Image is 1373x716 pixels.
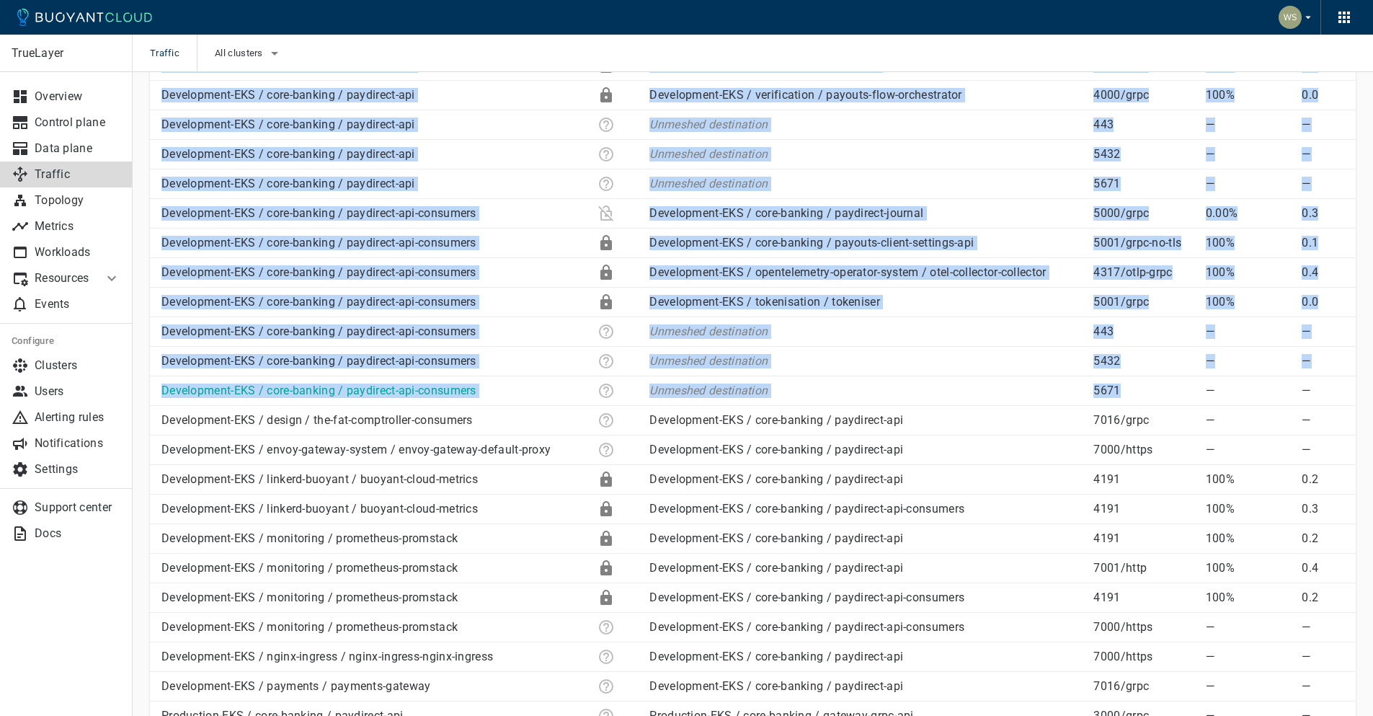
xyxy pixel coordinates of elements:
p: 4191 [1093,531,1194,546]
p: 100% [1206,265,1291,280]
p: — [1206,147,1291,162]
a: Development-EKS / core-banking / paydirect-api [161,118,415,131]
a: Development-EKS / opentelemetry-operator-system / otel-collector-collector [649,265,1046,279]
p: Clusters [35,358,120,373]
a: Development-EKS / core-banking / paydirect-api [161,177,415,190]
a: Development-EKS / core-banking / paydirect-api-consumers [161,206,476,220]
p: 5000 / grpc [1093,206,1194,221]
p: Unmeshed destination [649,177,1082,191]
p: 4000 / grpc [1093,88,1194,102]
p: Events [35,297,120,311]
div: Unknown [597,353,615,370]
p: Metrics [35,219,120,234]
p: Alerting rules [35,410,120,425]
p: Overview [35,89,120,104]
a: Development-EKS / core-banking / paydirect-api-consumers [649,591,964,604]
p: 100% [1206,88,1291,102]
p: 100% [1206,591,1291,605]
p: — [1206,384,1291,398]
p: Topology [35,193,120,208]
a: Development-EKS / core-banking / paydirect-api [649,443,903,456]
p: 0.2 [1302,472,1344,487]
p: — [1302,324,1344,339]
div: Unknown [597,146,615,163]
p: — [1302,354,1344,368]
p: 100% [1206,502,1291,516]
div: Unknown [597,619,615,636]
div: Unknown [597,412,615,429]
p: TrueLayer [12,46,120,61]
span: All clusters [215,48,266,59]
a: Development-EKS / core-banking / paydirect-api-consumers [649,502,964,516]
p: — [1302,118,1344,132]
p: 5432 [1093,147,1194,162]
p: — [1206,679,1291,694]
p: 0.4 [1302,561,1344,575]
p: — [1302,679,1344,694]
p: — [1206,620,1291,635]
p: Unmeshed destination [649,354,1082,368]
div: Unknown [597,116,615,133]
p: 7000 / https [1093,620,1194,635]
a: Development-EKS / core-banking / paydirect-api [649,472,903,486]
p: Settings [35,462,120,477]
a: Development-EKS / core-banking / paydirect-api [161,88,415,102]
p: — [1302,147,1344,162]
p: Users [35,384,120,399]
p: 4317 / otlp-grpc [1093,265,1194,280]
p: 4191 [1093,502,1194,516]
a: Development-EKS / core-banking / payouts-client-settings-api [649,236,974,249]
p: — [1206,118,1291,132]
p: 7000 / https [1093,443,1194,457]
p: 7000 / https [1093,650,1194,664]
button: All clusters [215,43,283,64]
div: Unknown [597,678,615,695]
p: — [1302,620,1344,635]
div: Unknown [597,441,615,459]
p: 4191 [1093,591,1194,605]
p: 0.0 [1302,88,1344,102]
a: Development-EKS / core-banking / paydirect-journal [649,206,923,220]
p: Unmeshed destination [649,118,1082,132]
p: Data plane [35,141,120,156]
p: — [1206,177,1291,191]
p: 443 [1093,324,1194,339]
span: Traffic [150,35,197,72]
p: Unmeshed destination [649,147,1082,162]
p: — [1206,354,1291,368]
p: 100% [1206,531,1291,546]
div: Unknown [597,648,615,666]
p: 443 [1093,118,1194,132]
p: Unmeshed destination [649,324,1082,339]
p: 5432 [1093,354,1194,368]
p: 0.3 [1302,206,1344,221]
p: — [1206,443,1291,457]
a: Development-EKS / linkerd-buoyant / buoyant-cloud-metrics [161,502,478,516]
h5: Configure [12,335,120,347]
p: — [1206,413,1291,428]
p: 100% [1206,295,1291,309]
a: Development-EKS / core-banking / paydirect-api [649,531,903,545]
p: 7016 / grpc [1093,679,1194,694]
p: 0.1 [1302,236,1344,250]
p: 7016 / grpc [1093,413,1194,428]
a: Development-EKS / monitoring / prometheus-promstack [161,561,458,575]
a: Development-EKS / core-banking / paydirect-api [649,650,903,663]
p: — [1206,324,1291,339]
p: — [1302,384,1344,398]
p: 100% [1206,561,1291,575]
p: 5671 [1093,177,1194,191]
a: Development-EKS / monitoring / prometheus-promstack [161,591,458,604]
p: Notifications [35,436,120,451]
p: Control plane [35,115,120,130]
a: Development-EKS / core-banking / paydirect-api-consumers [161,354,476,368]
a: Development-EKS / core-banking / paydirect-api-consumers [161,295,476,309]
p: — [1206,650,1291,664]
p: — [1302,177,1344,191]
p: 0.3 [1302,502,1344,516]
a: Development-EKS / core-banking / paydirect-api-consumers [161,324,476,338]
a: Development-EKS / core-banking / paydirect-api-consumers [649,620,964,634]
p: Resources [35,271,92,286]
a: Development-EKS / core-banking / paydirect-api [649,561,903,575]
p: 4191 [1093,472,1194,487]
